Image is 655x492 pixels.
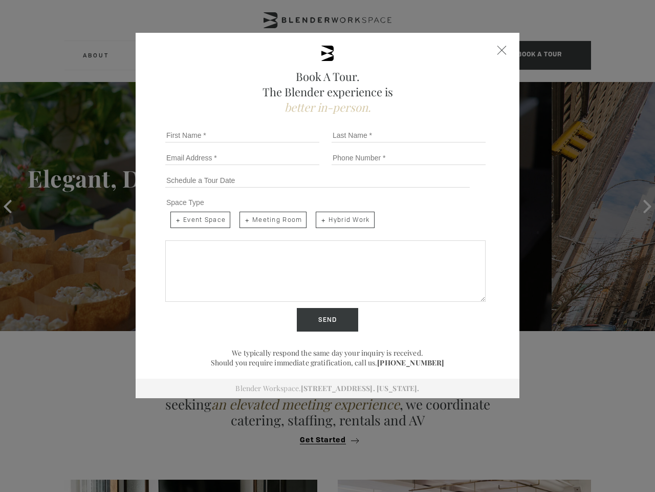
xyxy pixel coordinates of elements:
[316,212,374,228] span: Hybrid Work
[297,308,358,332] input: Send
[332,128,486,142] input: Last Name *
[377,358,444,367] a: [PHONE_NUMBER]
[165,151,319,165] input: Email Address *
[301,383,419,393] a: [STREET_ADDRESS]. [US_STATE].
[239,212,307,228] span: Meeting Room
[170,212,230,228] span: Event Space
[136,379,519,398] div: Blender Workspace.
[332,151,486,165] input: Phone Number *
[161,348,494,358] p: We typically respond the same day your inquiry is received.
[497,46,507,55] div: Close form
[426,80,655,492] iframe: Chat Widget
[165,128,319,142] input: First Name *
[165,173,470,188] input: Schedule a Tour Date
[161,69,494,115] h2: Book A Tour. The Blender experience is
[166,198,204,207] span: Space Type
[285,99,371,115] span: better in-person.
[161,358,494,367] p: Should you require immediate gratification, call us.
